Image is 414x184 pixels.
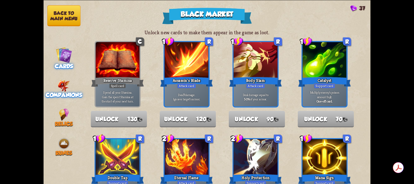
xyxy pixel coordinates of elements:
div: 1 [162,37,174,46]
div: 1 [300,37,312,46]
img: Gem.png [274,117,279,122]
div: 2 [231,134,243,143]
button: Unlock 120 [160,111,216,127]
img: Gem.png [137,117,142,122]
p: Unlock new cards to make them appear in the game as loot. [43,29,370,36]
div: 1 [231,37,243,46]
p: Deal damage equal to of your armor. [235,92,276,101]
img: Gem.png [350,5,357,11]
p: Multiply enemy's poison amount by . [304,90,346,99]
div: Attack card [177,83,196,89]
p: Deal damage. Ignores target's armor. [166,92,208,101]
span: Cards [55,63,73,69]
div: 1 [93,134,105,143]
div: R [343,134,351,142]
div: R [274,134,282,142]
div: Catalyst [298,76,351,88]
div: Black Market [162,8,252,24]
span: Runes [55,149,72,156]
div: Spell card [109,83,126,89]
div: Reserve Stamina [91,76,144,88]
div: 2 [162,134,174,143]
button: Unlock 70 [298,111,354,127]
div: Support card [314,83,335,89]
img: Cards_Icon.png [56,46,72,63]
div: R [274,37,282,45]
div: R [136,134,144,142]
button: Unlock 130 [91,111,147,127]
span: Relics [55,121,73,127]
img: Gem.png [206,117,211,122]
div: R [205,37,213,45]
div: R [205,134,213,142]
div: Gems [350,5,366,12]
b: 2 [330,95,331,99]
div: Assassin's Blade [160,76,213,88]
img: IceCream.png [59,108,69,120]
div: 1 [300,134,312,143]
b: One-off card. [316,99,333,103]
p: Spend all your Stamina. Gain the spent Stamina at the start of your next turn. [97,90,139,103]
img: Little_Fire_Dragon.png [58,79,70,92]
button: Unlock 90 [229,111,285,127]
button: Back to main menu [47,5,81,26]
b: 50% [244,97,250,101]
b: 7 [183,92,185,97]
span: Companions [46,92,82,98]
div: C [136,37,144,45]
div: Body Slam [229,76,282,88]
img: Gem.png [342,117,347,122]
div: Attack card [246,83,265,89]
div: R [343,37,351,45]
img: Earth.png [58,137,70,149]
